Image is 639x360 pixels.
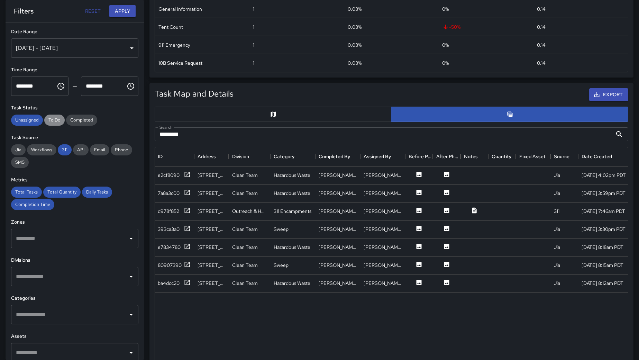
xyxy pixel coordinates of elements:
div: Source [554,147,569,166]
span: Unassigned [11,117,43,123]
span: To Do [44,117,65,123]
span: Total Tasks [11,189,42,195]
div: Outreach & Hospitality [232,208,267,215]
div: Esmeraldo Urquia [364,280,402,287]
button: e7834780 [158,243,191,252]
button: Open [126,348,136,358]
div: 550 Minna Street [198,190,225,197]
div: 8/26/2025, 3:30pm PDT [582,226,626,233]
h6: Task Status [11,104,138,112]
label: Search [159,124,173,130]
h6: Metrics [11,176,138,184]
div: 0.14 [537,6,546,12]
h6: Date Range [11,28,138,36]
div: Completed By [319,147,350,166]
div: Maria Martinez [364,226,402,233]
div: Address [194,147,229,166]
div: Hazardous Waste [274,172,310,179]
div: Clean Team [232,226,258,233]
div: 1 [253,6,254,12]
div: Clean Team [232,244,258,251]
div: Completed By [315,147,360,166]
button: ba4dcc20 [158,279,191,288]
button: 393ca3a0 [158,225,191,234]
div: Address [198,147,216,166]
div: Quantity [488,147,516,166]
div: 550 Minna Street [198,208,225,215]
div: To Do [44,115,65,126]
div: Unassigned [11,115,43,126]
div: 0.03% [348,24,362,30]
div: 393ca3a0 [158,226,180,233]
span: -50 % [442,24,460,30]
div: ID [158,147,163,166]
button: Apply [109,5,136,18]
div: 8/24/2025, 8:12am PDT [582,280,623,287]
div: Daily Tasks [82,187,112,198]
span: 0 % [442,60,449,66]
div: 911 Emergency [158,42,190,48]
div: Jia [11,144,26,155]
div: Clean Team [232,280,258,287]
button: 80907390 [158,261,191,270]
button: e2cf8090 [158,171,191,180]
div: Workflows [27,144,56,155]
div: API [73,144,89,155]
button: 7a8a3c00 [158,189,191,198]
div: Jia [554,262,560,269]
span: 0 % [442,6,449,12]
div: 550 Minna Street [198,280,225,287]
div: Manuel Arce [364,190,402,197]
div: Division [229,147,270,166]
button: Export [589,88,628,101]
div: Maria Martinez [364,262,402,269]
div: Michael Lopez [319,208,357,215]
div: 80907390 [158,262,182,269]
div: Manuel Arce [319,190,357,197]
button: Open [126,234,136,243]
h6: Categories [11,295,138,302]
span: Phone [111,147,132,153]
div: Esmeraldo Urquia [319,280,357,287]
div: 550 Minna Street [198,172,225,179]
span: 0 % [442,42,449,48]
div: Completion Time [11,199,54,210]
div: 1 [253,24,254,30]
div: 1 [253,42,254,48]
div: 8/27/2025, 3:59pm PDT [582,190,626,197]
div: Jia [554,244,560,251]
div: d978f852 [158,208,179,215]
span: Completed [66,117,97,123]
div: 8/26/2025, 8:15am PDT [582,262,623,269]
div: Assigned By [360,147,405,166]
div: Total Tasks [11,187,42,198]
span: Daily Tasks [82,189,112,195]
div: General Information [158,6,202,12]
button: Map [155,107,392,122]
div: After Photo [436,147,460,166]
div: Maria Martinez [319,262,357,269]
h6: Zones [11,218,138,226]
div: Manuel Arce [319,172,357,179]
div: Date Created [578,147,639,166]
div: Completed [66,115,97,126]
div: Division [232,147,249,166]
span: SMS [11,159,29,165]
div: Category [270,147,315,166]
div: Phone [111,144,132,155]
div: Email [90,144,109,155]
div: 7a8a3c00 [158,190,180,197]
div: After Photo [433,147,460,166]
div: 10B Service Request [158,60,202,66]
span: Completion Time [11,201,54,207]
div: Notes [464,147,478,166]
div: 550 Minna Street [198,244,225,251]
div: 311 [58,144,72,155]
div: 8/27/2025, 7:46am PDT [582,208,625,215]
h5: Task Map and Details [155,88,234,99]
div: 0.03% [348,6,362,12]
div: 550 Minna Street [198,226,225,233]
div: Clean Team [232,190,258,197]
div: Before Photo [409,147,433,166]
div: Hazardous Waste [274,190,310,197]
